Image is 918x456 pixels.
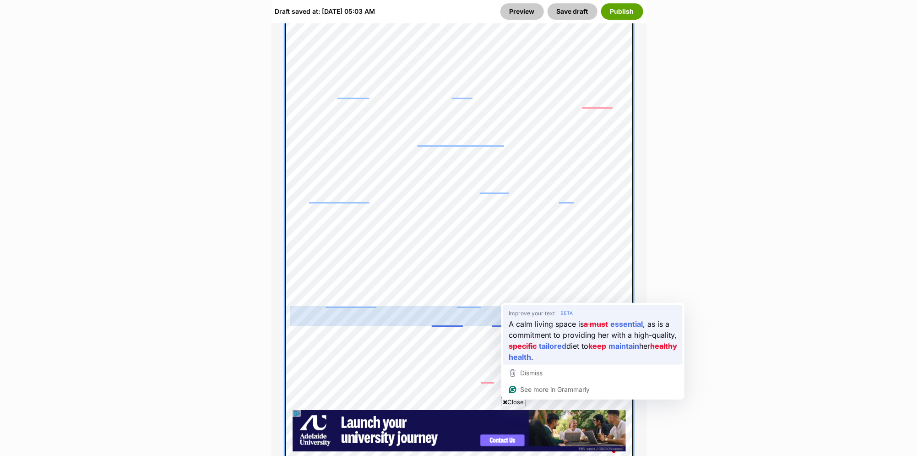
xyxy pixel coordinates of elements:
[293,410,626,451] iframe: Advertisement
[548,3,598,20] button: Save draft
[500,3,544,20] a: Preview
[501,397,526,407] span: Close
[601,3,643,20] button: Publish
[275,3,375,20] div: Draft saved at: [DATE] 05:03 AM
